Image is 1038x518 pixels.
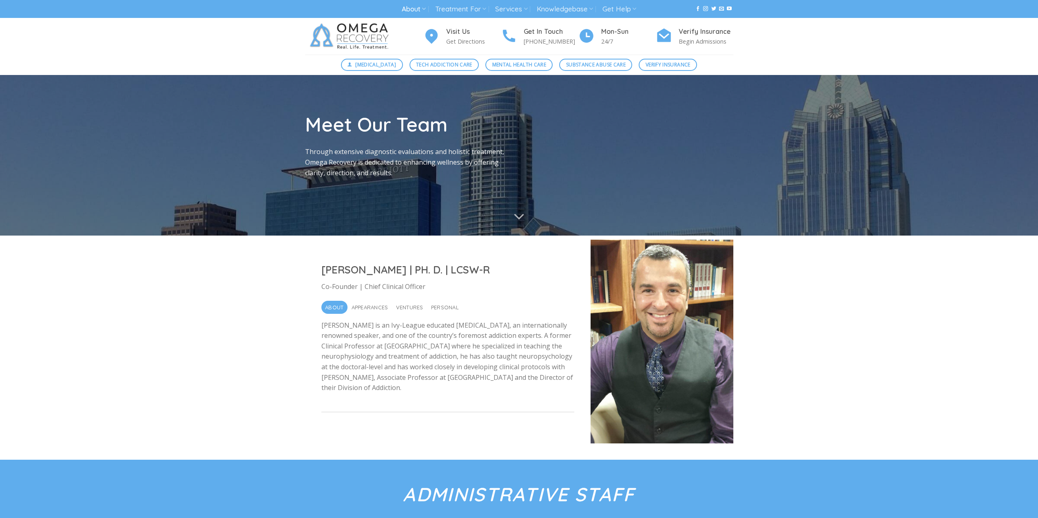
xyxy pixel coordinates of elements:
h1: Meet Our Team [305,112,513,137]
a: Knowledgebase [537,2,593,17]
a: Follow on Instagram [703,6,708,12]
p: Through extensive diagnostic evaluations and holistic treatment, Omega Recovery is dedicated to e... [305,147,513,178]
p: [PERSON_NAME] is an Ivy-League educated [MEDICAL_DATA], an internationally renowned speaker, and ... [321,320,574,393]
p: 24/7 [601,37,656,46]
p: Get Directions [446,37,501,46]
span: [MEDICAL_DATA] [355,61,396,68]
a: Get Help [602,2,636,17]
img: Omega Recovery [305,18,397,55]
a: Follow on YouTube [727,6,732,12]
a: Verify Insurance Begin Admissions [656,26,733,46]
h4: Verify Insurance [679,26,733,37]
span: Ventures [396,301,423,314]
a: [MEDICAL_DATA] [341,59,403,71]
a: Visit Us Get Directions [423,26,501,46]
span: Tech Addiction Care [416,61,472,68]
span: Appearances [352,301,388,314]
h4: Visit Us [446,26,501,37]
span: Personal [431,301,459,314]
a: Follow on Facebook [695,6,700,12]
a: Verify Insurance [639,59,697,71]
span: Mental Health Care [492,61,546,68]
a: About [402,2,426,17]
a: Treatment For [435,2,486,17]
a: Services [495,2,527,17]
h4: Get In Touch [524,26,578,37]
a: Send us an email [719,6,724,12]
p: Co-Founder | Chief Clinical Officer [321,282,574,292]
span: About [325,301,343,314]
h4: Mon-Sun [601,26,656,37]
em: Administrative Staff [403,483,635,506]
a: Tech Addiction Care [409,59,479,71]
p: Begin Admissions [679,37,733,46]
button: Scroll for more [504,206,535,227]
a: Get In Touch [PHONE_NUMBER] [501,26,578,46]
span: Substance Abuse Care [566,61,626,68]
p: [PHONE_NUMBER] [524,37,578,46]
a: Substance Abuse Care [559,59,632,71]
h2: [PERSON_NAME] | PH. D. | LCSW-R [321,263,574,276]
a: Follow on Twitter [711,6,716,12]
span: Verify Insurance [646,61,691,68]
a: Mental Health Care [485,59,553,71]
